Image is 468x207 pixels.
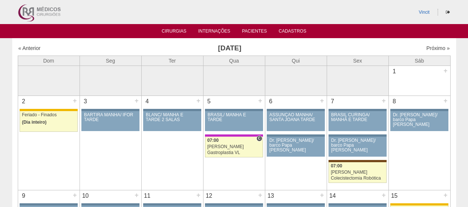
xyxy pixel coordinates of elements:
[267,109,324,111] div: Key: Aviso
[203,190,215,201] div: 12
[267,137,324,157] a: Dr. [PERSON_NAME]/ barco Papa [PERSON_NAME]
[162,29,186,36] a: Cirurgias
[195,96,202,106] div: +
[329,203,386,206] div: Key: Aviso
[329,134,386,137] div: Key: Aviso
[327,190,339,201] div: 14
[389,96,400,107] div: 8
[389,66,400,77] div: 1
[141,56,203,66] th: Ter
[195,190,202,200] div: +
[319,190,325,200] div: +
[205,109,263,111] div: Key: Aviso
[329,111,386,131] a: BRASIL CURINGA/ MANHÃ E TARDE
[143,111,201,131] a: BLANC/ MANHÃ E TARDE 2 SALAS
[142,96,153,107] div: 4
[390,109,448,111] div: Key: Aviso
[22,120,47,125] span: (Dia inteiro)
[257,190,263,200] div: +
[81,109,139,111] div: Key: Aviso
[327,56,388,66] th: Sex
[20,111,77,132] a: Feriado - Finados (Dia inteiro)
[331,163,342,168] span: 07:00
[81,111,139,131] a: BARTIRA MANHÃ/ IFOR TARDE
[205,137,263,157] a: C 07:00 [PERSON_NAME] Gastroplastia VL
[143,109,201,111] div: Key: Aviso
[393,113,446,127] div: Dr. [PERSON_NAME]/ barco Papa [PERSON_NAME]
[419,10,430,15] a: Vincit
[327,96,339,107] div: 7
[265,190,277,201] div: 13
[265,96,277,107] div: 6
[329,137,386,157] a: Dr. [PERSON_NAME]/ barco Papa [PERSON_NAME]
[329,160,386,162] div: Key: Santa Joana
[381,96,387,106] div: +
[18,45,41,51] a: « Anterior
[80,190,91,201] div: 10
[442,96,449,106] div: +
[267,134,324,137] div: Key: Aviso
[265,56,327,66] th: Qui
[446,10,450,14] i: Sair
[134,190,140,200] div: +
[143,203,201,206] div: Key: Aviso
[146,113,199,122] div: BLANC/ MANHÃ E TARDE 2 SALAS
[22,113,75,117] div: Feriado - Finados
[319,96,325,106] div: +
[81,203,139,206] div: Key: Aviso
[20,203,77,206] div: Key: Aviso
[18,96,30,107] div: 2
[18,56,80,66] th: Dom
[80,96,91,107] div: 3
[331,138,384,153] div: Dr. [PERSON_NAME]/ barco Papa [PERSON_NAME]
[205,134,263,137] div: Key: Maria Braido
[388,56,450,66] th: Sáb
[20,109,77,111] div: Key: Feriado
[205,203,263,206] div: Key: Aviso
[72,190,78,200] div: +
[242,29,267,36] a: Pacientes
[426,45,450,51] a: Próximo »
[442,66,449,76] div: +
[331,113,384,122] div: BRASIL CURINGA/ MANHÃ E TARDE
[208,113,260,122] div: BRASIL/ MANHÃ E TARDE
[331,176,384,181] div: Colecistectomia Robótica
[134,96,140,106] div: +
[122,43,337,54] h3: [DATE]
[390,203,448,206] div: Key: Feriado
[267,111,324,131] a: ASSUNÇÃO MANHÃ/ SANTA JOANA TARDE
[442,190,449,200] div: +
[390,111,448,131] a: Dr. [PERSON_NAME]/ barco Papa [PERSON_NAME]
[329,162,386,183] a: 07:00 [PERSON_NAME] Colecistectomia Robótica
[269,138,322,153] div: Dr. [PERSON_NAME]/ barco Papa [PERSON_NAME]
[142,190,153,201] div: 11
[329,109,386,111] div: Key: Aviso
[198,29,230,36] a: Internações
[331,170,384,175] div: [PERSON_NAME]
[72,96,78,106] div: +
[381,190,387,200] div: +
[257,96,263,106] div: +
[80,56,141,66] th: Seg
[267,203,324,206] div: Key: Aviso
[207,138,219,143] span: 07:00
[389,190,400,201] div: 15
[18,190,30,201] div: 9
[269,113,322,122] div: ASSUNÇÃO MANHÃ/ SANTA JOANA TARDE
[84,113,137,122] div: BARTIRA MANHÃ/ IFOR TARDE
[203,96,215,107] div: 5
[256,136,262,141] span: Consultório
[207,144,261,149] div: [PERSON_NAME]
[203,56,265,66] th: Qua
[207,150,261,155] div: Gastroplastia VL
[279,29,306,36] a: Cadastros
[205,111,263,131] a: BRASIL/ MANHÃ E TARDE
